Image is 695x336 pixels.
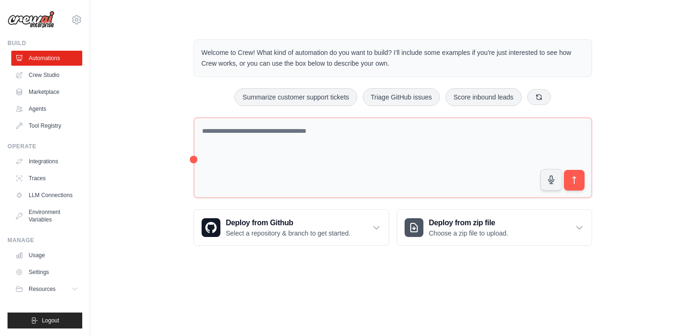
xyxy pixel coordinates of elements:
a: LLM Connections [11,188,82,203]
a: Marketplace [11,84,82,99]
button: Summarize customer support tickets [234,88,357,106]
a: Tool Registry [11,118,82,133]
button: Logout [8,313,82,328]
img: Logo [8,11,55,29]
div: Build [8,39,82,47]
p: Select a repository & branch to get started. [226,229,351,238]
a: Integrations [11,154,82,169]
span: Logout [42,317,59,324]
a: Settings [11,265,82,280]
h3: Deploy from Github [226,217,351,229]
p: Choose a zip file to upload. [429,229,508,238]
a: Crew Studio [11,68,82,83]
button: Score inbound leads [445,88,522,106]
button: Resources [11,282,82,297]
div: Operate [8,143,82,150]
a: Usage [11,248,82,263]
div: Manage [8,237,82,244]
p: Welcome to Crew! What kind of automation do you want to build? I'll include some examples if you'... [202,47,584,69]
h3: Deploy from zip file [429,217,508,229]
a: Traces [11,171,82,186]
button: Triage GitHub issues [363,88,440,106]
a: Automations [11,51,82,66]
a: Environment Variables [11,205,82,227]
span: Resources [29,285,55,293]
a: Agents [11,101,82,116]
